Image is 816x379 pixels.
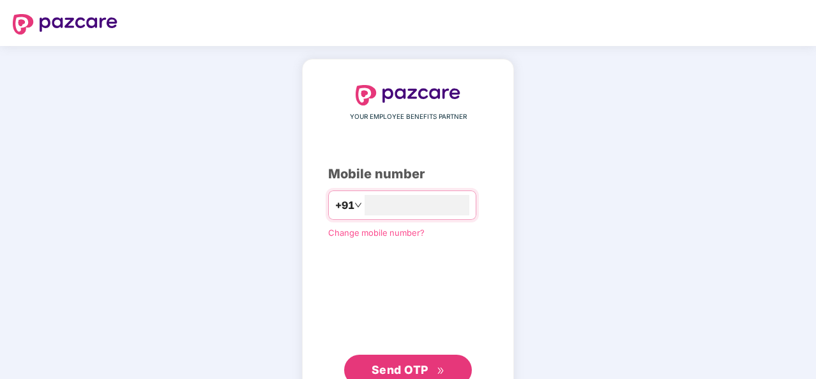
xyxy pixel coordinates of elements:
span: +91 [335,197,354,213]
span: double-right [437,367,445,375]
img: logo [13,14,117,35]
span: Send OTP [372,363,428,376]
span: YOUR EMPLOYEE BENEFITS PARTNER [350,112,467,122]
a: Change mobile number? [328,228,425,238]
span: down [354,201,362,209]
div: Mobile number [328,164,488,184]
img: logo [356,85,460,105]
